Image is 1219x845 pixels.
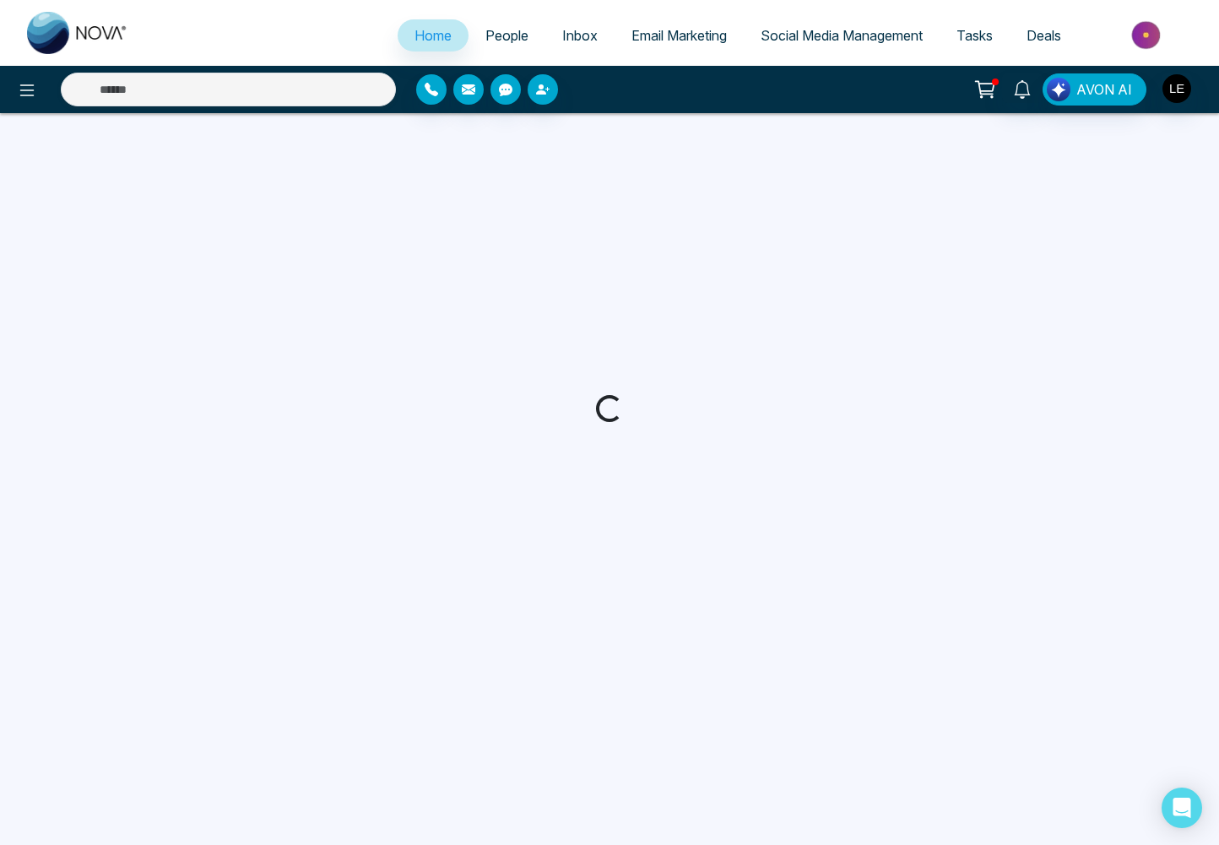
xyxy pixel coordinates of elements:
a: Deals [1010,19,1078,51]
a: Tasks [940,19,1010,51]
a: Social Media Management [744,19,940,51]
span: AVON AI [1076,79,1132,100]
button: AVON AI [1043,73,1146,106]
img: Nova CRM Logo [27,12,128,54]
span: Home [414,27,452,44]
a: Email Marketing [615,19,744,51]
span: Social Media Management [761,27,923,44]
span: Tasks [956,27,993,44]
span: Email Marketing [631,27,727,44]
div: Open Intercom Messenger [1162,788,1202,828]
span: Inbox [562,27,598,44]
a: Home [398,19,469,51]
a: Inbox [545,19,615,51]
img: Lead Flow [1047,78,1070,101]
img: User Avatar [1162,74,1191,103]
img: Market-place.gif [1086,16,1209,54]
span: People [485,27,528,44]
span: Deals [1027,27,1061,44]
a: People [469,19,545,51]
